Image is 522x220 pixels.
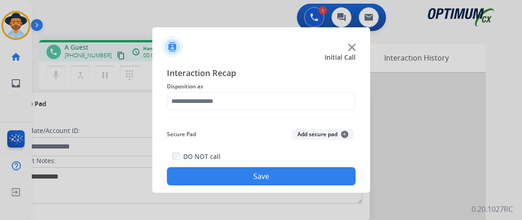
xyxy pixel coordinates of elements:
[167,81,356,92] span: Disposition as
[167,129,196,140] span: Secure Pad
[167,167,356,185] button: Save
[472,204,513,215] p: 0.20.1027RC
[341,131,348,138] span: +
[167,67,356,81] span: Interaction Recap
[183,152,221,161] label: DO NOT call
[292,129,354,140] button: Add secure pad+
[161,36,183,58] img: contactIcon
[167,118,356,118] img: contact-recap-line.svg
[325,53,356,62] span: Initial Call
